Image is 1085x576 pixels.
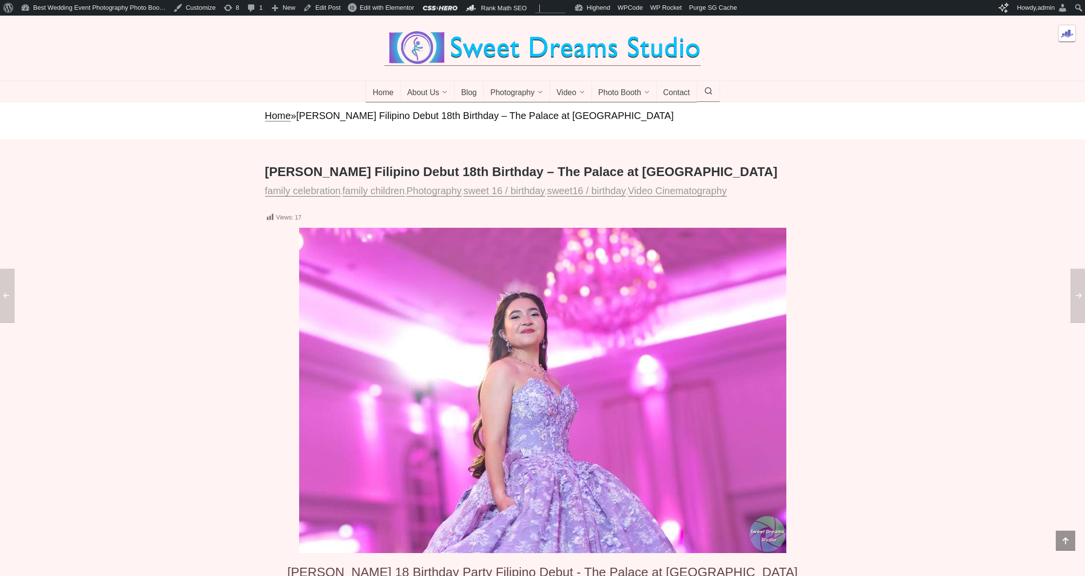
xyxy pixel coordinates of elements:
a: About Us [400,81,455,102]
span: [PERSON_NAME] Filipino Debut 18th Birthday – The Palace at [GEOGRAPHIC_DATA] [296,110,674,121]
span: Views: [276,214,293,221]
a: Home [265,110,291,121]
span: admin [1038,4,1055,11]
img: Hayley Birthday Filipino Debut Palace Somerset Park 20 [299,228,786,553]
span: » [291,110,296,121]
span: Photo Booth [598,88,641,98]
a: sweet 16 / birthday [463,185,545,197]
nav: breadcrumbs [265,109,820,122]
span: Video [556,88,576,98]
a: sweet16 / birthday [547,185,626,197]
span: Edit with Elementor [360,4,414,11]
span: , , , , , [265,188,731,196]
span: 3 post views [539,4,540,13]
a: Contact [656,81,697,102]
a: Photography [483,81,550,102]
a: Blog [454,81,484,102]
span: 17 [295,214,301,221]
a: Home [365,81,401,102]
h1: [PERSON_NAME] Filipino Debut 18th Birthday – The Palace at [GEOGRAPHIC_DATA] [265,164,820,180]
img: Best Wedding Event Photography Photo Booth Videography NJ NY [384,30,701,65]
span: Rank Math SEO [481,4,527,12]
a: family celebration [265,185,341,197]
a: Video [550,81,592,102]
span: Contact [663,88,690,98]
a: family children [343,185,405,197]
span: Home [373,88,394,98]
a: Photo Booth [591,81,657,102]
span: Photography [490,88,534,98]
a: Video Cinematography [628,185,727,197]
span: About Us [407,88,439,98]
span: Blog [461,88,476,98]
a: Photography [406,185,461,197]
